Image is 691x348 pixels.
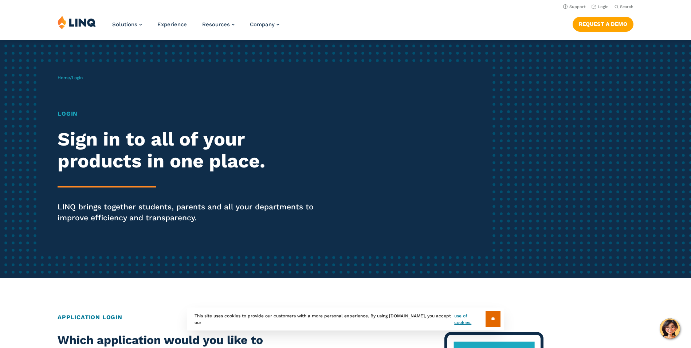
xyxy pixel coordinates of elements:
a: Company [250,21,279,28]
span: Company [250,21,275,28]
nav: Button Navigation [573,15,633,31]
span: Resources [202,21,230,28]
img: LINQ | K‑12 Software [58,15,96,29]
a: Support [563,4,586,9]
a: Resources [202,21,235,28]
a: Request a Demo [573,17,633,31]
h2: Sign in to all of your products in one place. [58,128,324,172]
a: Experience [157,21,187,28]
button: Open Search Bar [615,4,633,9]
button: Hello, have a question? Let’s chat. [660,318,680,339]
a: Home [58,75,70,80]
div: This site uses cookies to provide our customers with a more personal experience. By using [DOMAIN... [187,308,504,330]
span: Login [72,75,83,80]
a: use of cookies. [454,313,485,326]
span: Solutions [112,21,137,28]
nav: Primary Navigation [112,15,279,39]
span: Search [620,4,633,9]
span: / [58,75,83,80]
h1: Login [58,109,324,118]
h2: Application Login [58,313,633,322]
a: Solutions [112,21,142,28]
p: LINQ brings together students, parents and all your departments to improve efficiency and transpa... [58,201,324,223]
a: Login [592,4,609,9]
